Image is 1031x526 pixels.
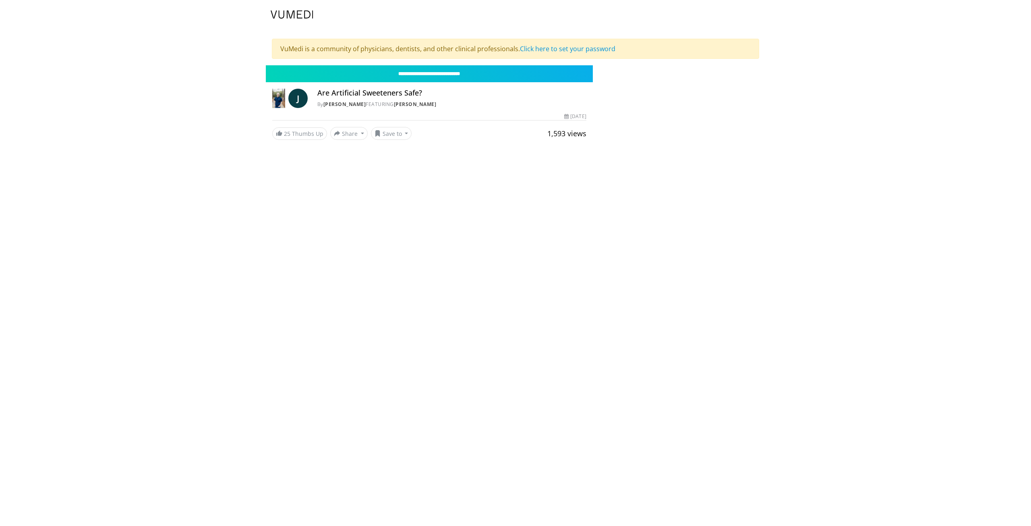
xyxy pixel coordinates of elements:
[288,89,308,108] a: J
[371,127,412,140] button: Save to
[317,89,586,98] h4: Are Artificial Sweeteners Safe?
[317,101,586,108] div: By FEATURING
[284,130,290,137] span: 25
[271,10,313,19] img: VuMedi Logo
[330,127,368,140] button: Share
[272,89,285,108] img: Dr. Jordan Rennicke
[272,127,327,140] a: 25 Thumbs Up
[564,113,586,120] div: [DATE]
[394,101,437,108] a: [PERSON_NAME]
[520,44,615,53] a: Click here to set your password
[272,39,759,59] div: VuMedi is a community of physicians, dentists, and other clinical professionals.
[323,101,366,108] a: [PERSON_NAME]
[547,129,586,138] span: 1,593 views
